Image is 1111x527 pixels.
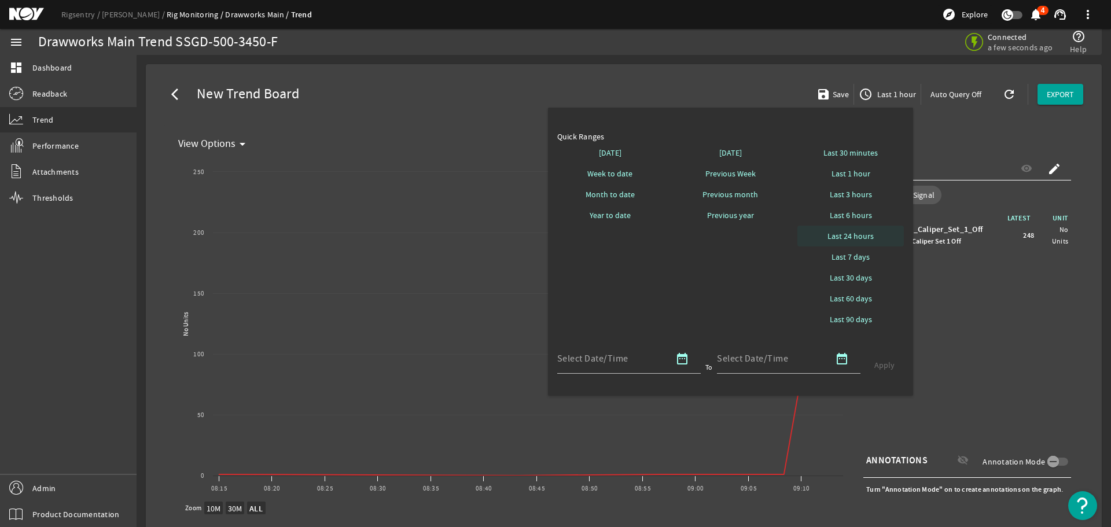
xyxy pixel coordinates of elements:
span: Last 6 hours [830,209,872,221]
button: [DATE] [677,142,783,163]
mat-icon: date_range [675,352,689,366]
button: [DATE] [557,142,664,163]
span: Month to date [586,189,635,200]
button: Month to date [557,184,664,205]
button: Last 6 hours [797,205,904,226]
span: Last 7 days [832,251,870,263]
button: Last 30 minutes [797,142,904,163]
button: Last 1 hour [797,163,904,184]
button: Year to date [557,205,664,226]
span: Last 30 minutes [823,147,878,159]
div: Quick Ranges [557,131,904,142]
span: Last 30 days [830,272,872,283]
button: Previous Week [677,163,783,184]
span: Previous month [702,189,758,200]
button: Last 3 hours [797,184,904,205]
span: Last 90 days [830,314,872,325]
span: Previous year [707,209,754,221]
button: Last 24 hours [797,226,904,246]
button: Last 30 days [797,267,904,288]
span: Last 1 hour [832,168,870,179]
button: Last 7 days [797,246,904,267]
span: Last 24 hours [827,230,874,242]
span: [DATE] [599,147,621,159]
button: Week to date [557,163,664,184]
span: Year to date [590,209,631,221]
button: Last 60 days [797,288,904,309]
input: Select Date/Time [557,352,661,366]
mat-icon: date_range [835,352,849,366]
button: Open Resource Center [1068,491,1097,520]
button: Last 90 days [797,309,904,330]
span: Last 60 days [830,293,872,304]
button: Previous year [677,205,783,226]
input: Select Date/Time [717,352,821,366]
button: Previous month [677,184,783,205]
div: To [705,362,713,373]
span: [DATE] [719,147,742,159]
span: Week to date [587,168,632,179]
span: Last 3 hours [830,189,872,200]
span: Previous Week [705,168,756,179]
